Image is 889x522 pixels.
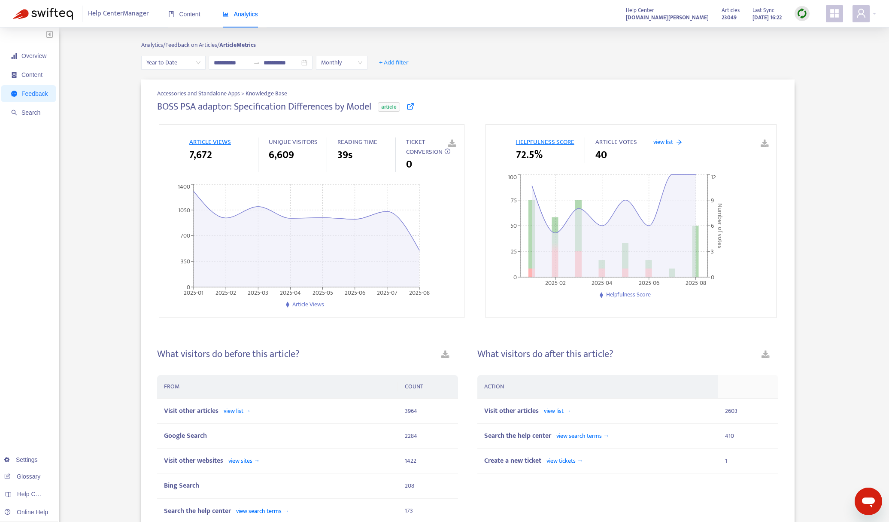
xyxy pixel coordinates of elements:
[511,195,517,205] tspan: 75
[653,137,673,147] span: view list
[215,288,236,298] tspan: 2025-02
[595,147,607,163] span: 40
[516,137,574,147] span: HELPFULNESS SCORE
[606,290,651,299] span: Helpfulness Score
[17,491,52,498] span: Help Centers
[223,11,258,18] span: Analytics
[711,272,714,282] tspan: 0
[516,147,543,163] span: 72.5%
[228,456,260,466] span: view sites →
[373,56,415,70] button: + Add filter
[13,8,73,20] img: Swifteq
[477,375,718,399] th: ACTION
[722,13,737,22] strong: 23049
[157,348,300,360] h4: What visitors do before this article?
[11,91,17,97] span: message
[180,231,190,241] tspan: 700
[157,101,371,113] h4: BOSS PSA adaptor: Specification Differences by Model
[626,6,654,15] span: Help Center
[626,12,709,22] a: [DOMAIN_NAME][PERSON_NAME]
[856,8,866,18] span: user
[178,182,190,192] tspan: 1400
[513,272,517,282] tspan: 0
[253,59,260,66] span: swap-right
[236,506,289,516] span: view search terms →
[223,11,229,17] span: area-chart
[11,110,17,116] span: search
[405,406,417,416] span: 3964
[378,102,400,112] span: article
[725,406,737,416] span: 2603
[711,247,714,256] tspan: 3
[11,53,17,59] span: signal
[168,11,200,18] span: Content
[292,299,324,309] span: Article Views
[21,52,46,59] span: Overview
[164,405,218,417] span: Visit other articles
[88,6,149,22] span: Help Center Manager
[592,278,613,288] tspan: 2025-04
[484,405,539,417] span: Visit other articles
[345,288,365,298] tspan: 2025-06
[398,375,458,399] th: COUNT
[405,456,416,466] span: 1422
[676,139,682,145] span: arrow-right
[409,288,430,298] tspan: 2025-08
[164,480,199,491] span: Bing Search
[11,72,17,78] span: container
[406,157,412,172] span: 0
[321,56,362,69] span: Monthly
[714,203,725,248] tspan: Number of votes
[4,473,40,480] a: Glossary
[406,137,443,157] span: TICKET CONVERSION
[752,6,774,15] span: Last Sync
[752,13,782,22] strong: [DATE] 16:22
[595,137,637,147] span: ARTICLE VOTES
[685,278,706,288] tspan: 2025-08
[405,506,413,516] span: 173
[141,40,219,50] span: Analytics/ Feedback on Articles/
[722,6,740,15] span: Articles
[556,431,609,441] span: view search terms →
[21,109,40,116] span: Search
[711,221,714,231] tspan: 6
[248,288,268,298] tspan: 2025-03
[337,137,377,147] span: READING TIME
[21,71,42,78] span: Content
[189,147,212,163] span: 7,672
[313,288,333,298] tspan: 2025-05
[379,58,409,68] span: + Add filter
[280,288,301,298] tspan: 2025-04
[164,430,207,442] span: Google Search
[626,13,709,22] strong: [DOMAIN_NAME][PERSON_NAME]
[405,481,414,491] span: 208
[725,456,727,466] span: 1
[187,282,190,292] tspan: 0
[189,137,231,147] span: ARTICLE VIEWS
[219,40,256,50] strong: Article Metrics
[146,56,200,69] span: Year to Date
[797,8,807,19] img: sync.dc5367851b00ba804db3.png
[157,375,398,399] th: FROM
[224,406,251,416] span: view list →
[638,278,659,288] tspan: 2025-06
[21,90,48,97] span: Feedback
[508,172,517,182] tspan: 100
[164,505,231,517] span: Search the help center
[545,278,565,288] tspan: 2025-02
[246,89,287,98] span: Knowledge Base
[377,288,397,298] tspan: 2025-07
[484,455,541,467] span: Create a new ticket
[337,147,352,163] span: 39s
[711,172,716,182] tspan: 12
[269,137,318,147] span: UNIQUE VISITORS
[269,147,294,163] span: 6,609
[4,509,48,516] a: Online Help
[405,431,417,441] span: 2284
[544,406,571,416] span: view list →
[725,431,734,441] span: 410
[241,89,246,98] span: >
[164,455,223,467] span: Visit other websites
[711,195,714,205] tspan: 9
[484,430,551,442] span: Search the help center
